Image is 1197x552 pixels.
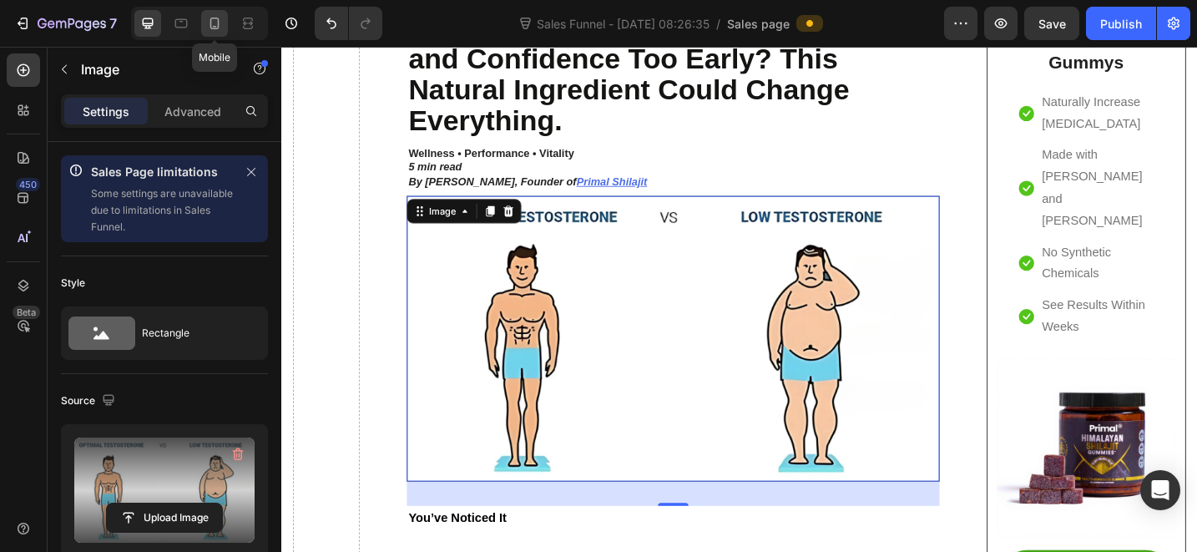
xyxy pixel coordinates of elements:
p: 7 [109,13,117,33]
button: Upload Image [106,503,223,533]
button: Publish [1086,7,1156,40]
span: Save [1038,17,1066,31]
div: Undo/Redo [315,7,382,40]
span: Sales page [727,15,790,33]
div: Beta [13,306,40,319]
strong: You’ve Noticed It [139,508,246,522]
button: Save [1024,7,1079,40]
div: Open Intercom Messenger [1140,470,1180,510]
div: Publish [1100,15,1142,33]
i: By [PERSON_NAME], Founder of [139,140,322,154]
p: Naturally Increase [MEDICAL_DATA] [831,48,952,97]
iframe: Design area [281,47,1197,552]
img: Alt Image [137,163,719,474]
p: See Results Within Weeks [831,271,952,319]
p: Image [81,59,223,79]
i: 5 min read [139,124,197,138]
div: Source [61,390,119,413]
p: No Synthetic Chemicals [831,213,952,261]
span: / [716,15,720,33]
div: Image [158,172,194,187]
img: Alt Image [782,341,979,538]
p: Some settings are unavailable due to limitations in Sales Funnel. [91,185,235,235]
p: Sales Page limitations [91,162,235,182]
div: Rectangle [142,314,244,352]
div: 450 [16,178,40,191]
button: 7 [7,7,124,40]
p: Advanced [164,103,221,120]
p: Made with [PERSON_NAME] and [PERSON_NAME] [831,106,952,202]
u: Primal Shilajit [322,140,400,154]
span: Sales Funnel - [DATE] 08:26:35 [533,15,713,33]
div: Style [61,276,85,291]
span: Wellness • Performance • Vitality [139,109,320,123]
p: Settings [83,103,129,120]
